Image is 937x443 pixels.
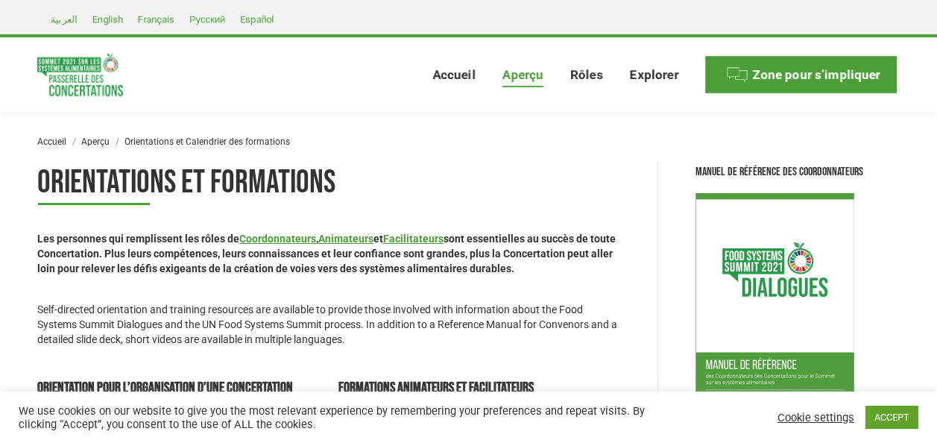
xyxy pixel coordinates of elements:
a: ACCEPT [865,406,918,429]
span: Español [240,13,274,25]
div: We use cookies on our website to give you the most relevant experience by remembering your prefer... [19,404,649,431]
span: Русский [189,13,225,25]
span: Aperçu [502,67,543,83]
p: Self-directed orientation and training resources are available to provide those involved with inf... [37,302,620,347]
img: Menu icon [726,63,748,86]
strong: Les personnes qui remplissent les rôles de , et sont essentielles au succès de toute Concertation... [37,233,616,274]
a: English [85,10,130,28]
strong: Orientation pour l’organisation d’une Concertation [37,379,293,397]
a: Accueil [37,136,66,147]
span: Accueil [432,67,476,83]
span: Orientations et Calendrier des formations [124,136,290,147]
div: Manuel de référence des Coordonnateurs [695,163,900,182]
span: Zone pour s’impliquer [753,67,880,83]
a: العربية [43,10,85,28]
a: Facilitateurs [383,233,444,245]
img: FR - Manuel de référence des Coordonnateurs [695,193,854,417]
a: Aperçu [81,136,110,147]
span: English [92,13,123,25]
img: Food Systems Summit Dialogues [37,54,123,96]
span: Rôles [570,67,603,83]
span: Explorer [630,67,678,83]
a: Русский [182,10,233,28]
a: Animateurs [318,233,373,245]
a: Español [233,10,281,28]
a: Cookie settings [777,411,854,424]
span: العربية [51,13,78,25]
span: Français [138,13,174,25]
a: Français [130,10,182,28]
strong: Formations Animateurs et Facilitateurs [338,379,534,397]
h1: Orientations et Formations [37,163,620,205]
a: Coordonnateurs [239,233,316,245]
